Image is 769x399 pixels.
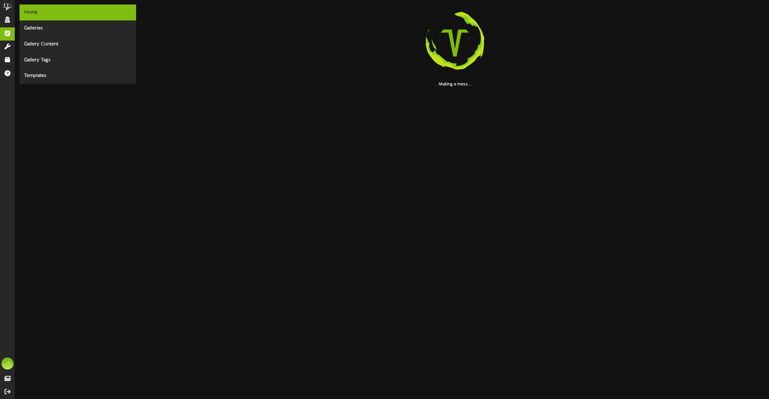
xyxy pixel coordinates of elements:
div: Home [20,5,136,20]
div: JS [2,358,14,370]
div: Templates [20,68,136,84]
div: Gallery Content [20,36,136,52]
div: Gallery Tags [20,52,136,68]
img: loading-spinner-3.png [416,5,493,81]
strong: Making a mess... [439,82,471,87]
div: Galleries [20,20,136,36]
